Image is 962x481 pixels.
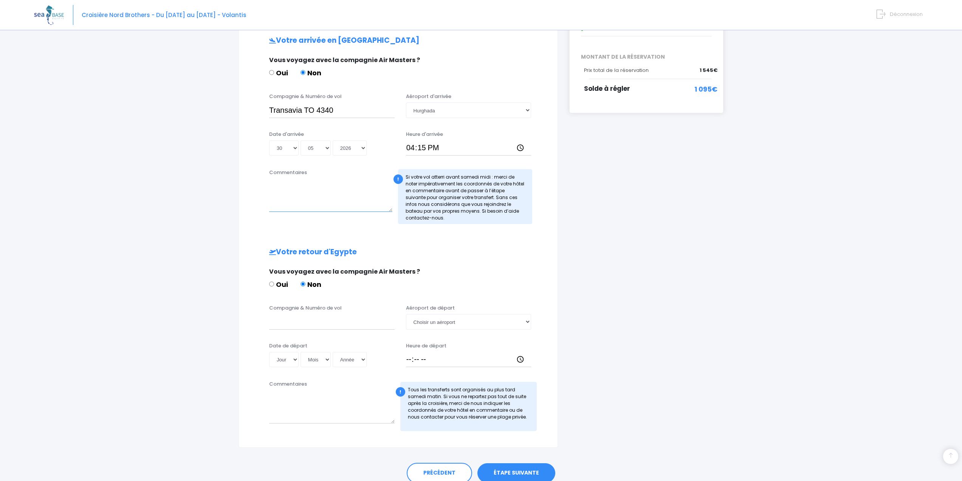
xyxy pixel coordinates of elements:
[269,131,304,138] label: Date d'arrivée
[269,169,307,176] label: Commentaires
[269,70,274,75] input: Oui
[406,342,446,350] label: Heure de départ
[254,248,542,257] h2: Votre retour d'Egypte
[400,382,537,431] div: Tous les transferts sont organisés au plus tard samedi matin. Si vous ne repartez pas tout de sui...
[269,267,420,276] span: Vous voyagez avec la compagnie Air Masters ?
[269,342,307,350] label: Date de départ
[254,36,542,45] h2: Votre arrivée en [GEOGRAPHIC_DATA]
[575,53,717,61] span: MONTANT DE LA RÉSERVATION
[694,84,717,94] span: 1 095€
[301,279,321,290] label: Non
[406,304,455,312] label: Aéroport de départ
[890,11,923,18] span: Déconnexion
[269,93,342,100] label: Compagnie & Numéro de vol
[301,282,305,286] input: Non
[269,56,420,64] span: Vous voyagez avec la compagnie Air Masters ?
[393,174,403,184] div: !
[269,304,342,312] label: Compagnie & Numéro de vol
[398,169,533,224] div: Si votre vol atterri avant samedi midi : merci de noter impérativement les coordonnés de votre hô...
[82,11,246,19] span: Croisière Nord Brothers - Du [DATE] au [DATE] - Volantis
[396,387,405,397] div: !
[406,131,443,138] label: Heure d'arrivée
[301,70,305,75] input: Non
[269,279,288,290] label: Oui
[584,67,649,74] span: Prix total de la réservation
[584,84,630,93] span: Solde à régler
[269,282,274,286] input: Oui
[301,68,321,78] label: Non
[269,380,307,388] label: Commentaires
[269,68,288,78] label: Oui
[406,93,451,100] label: Aéroport d'arrivée
[700,67,717,74] span: 1 545€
